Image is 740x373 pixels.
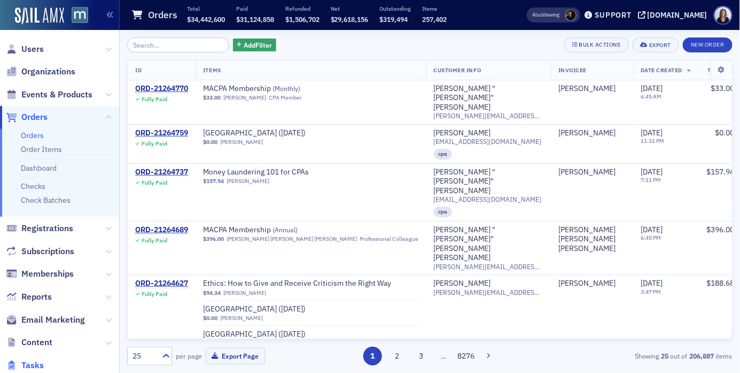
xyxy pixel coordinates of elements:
a: Content [6,337,52,348]
span: Invoicee [558,66,587,74]
a: [PERSON_NAME] "[PERSON_NAME]" [PERSON_NAME] [PERSON_NAME] [434,225,544,263]
span: MACPA Town Hall (August 2025) [203,305,338,314]
a: ORD-21264759 [135,128,188,138]
a: [PERSON_NAME] [PERSON_NAME] [PERSON_NAME] [227,235,357,242]
a: Users [6,43,44,55]
span: $33.00 [711,83,734,93]
span: [DATE] [641,225,663,234]
div: Fully Paid [142,237,167,244]
span: Reports [21,291,52,303]
span: MACPA Membership [203,225,338,235]
div: Export [649,42,671,48]
div: Also [533,11,543,18]
a: [PERSON_NAME] [558,128,616,138]
strong: 206,887 [688,351,716,361]
button: 2 [388,347,407,366]
span: [DATE] [641,128,663,138]
span: Email Marketing [21,314,85,326]
button: Export Page [206,348,265,364]
a: Events & Products [6,89,92,101]
a: [PERSON_NAME] [220,315,263,322]
time: 6:45 AM [641,93,661,100]
a: ORD-21264737 [135,168,188,177]
span: $157.94 [203,178,224,185]
div: Bulk Actions [579,42,621,48]
a: [PERSON_NAME] [558,279,616,288]
div: ORD-21264689 [135,225,188,235]
span: MACPA Town Hall (September 2025) [203,330,338,339]
span: Viewing [533,11,560,19]
div: Fully Paid [142,140,167,147]
span: Total [708,66,726,74]
span: $1,506,702 [285,15,320,24]
a: SailAMX [15,7,64,25]
p: Net [331,5,369,12]
span: ( Monthly ) [272,84,300,93]
span: [EMAIL_ADDRESS][DOMAIN_NAME] [434,138,542,146]
span: [PERSON_NAME][EMAIL_ADDRESS][DOMAIN_NAME] [434,263,544,271]
strong: 25 [659,351,671,361]
span: [DATE] [641,167,663,177]
span: Items [203,66,221,74]
span: $396.00 [706,225,734,234]
span: $34,442,600 [187,15,225,24]
a: [GEOGRAPHIC_DATA] ([DATE]) [203,305,338,314]
a: [PERSON_NAME] [PERSON_NAME] [PERSON_NAME] [558,225,626,254]
div: Support [595,10,632,20]
a: Orders [6,111,48,123]
span: Users [21,43,44,55]
span: Add Filter [244,40,272,50]
a: Ethics: How to Give and Receive Criticism the Right Way [203,279,391,288]
span: $94.34 [203,290,221,296]
a: [PERSON_NAME] [558,84,616,94]
div: cpa [434,207,453,217]
a: Money Laundering 101 for CPAs [203,168,338,177]
button: 3 [412,347,431,366]
a: [PERSON_NAME] "[PERSON_NAME]" [PERSON_NAME] [434,84,544,112]
button: Bulk Actions [564,37,629,52]
p: Total [187,5,225,12]
span: Tasks [21,360,44,371]
a: [PERSON_NAME] "[PERSON_NAME]" [PERSON_NAME] [434,168,544,196]
div: Fully Paid [142,96,167,103]
button: [DOMAIN_NAME] [638,11,711,19]
span: [DATE] [641,278,663,288]
label: per page [176,351,202,361]
span: Joe Whelan [558,168,626,177]
button: 1 [363,347,382,366]
span: $396.00 [203,235,224,242]
div: [PERSON_NAME] [434,279,491,288]
a: MACPA Membership (Annual) [203,225,338,235]
button: New Order [683,37,733,52]
span: Registrations [21,223,73,234]
span: $31,124,858 [236,15,274,24]
p: Outstanding [380,5,411,12]
img: SailAMX [72,7,88,24]
button: 8276 [457,347,476,366]
div: ORD-21264627 [135,279,188,288]
time: 6:45 PM [641,234,661,241]
div: cpa [434,149,453,159]
a: Subscriptions [6,246,74,257]
div: Fully Paid [142,291,167,298]
div: [PERSON_NAME] [558,168,616,177]
div: [PERSON_NAME] [434,128,491,138]
div: Showing out of items [538,351,733,361]
time: 3:47 PM [641,288,661,295]
span: Profile [714,6,733,25]
a: Checks [21,181,45,191]
a: ORD-21264770 [135,84,188,94]
a: Organizations [6,66,75,78]
button: AddFilter [233,39,277,52]
div: [DOMAIN_NAME] [648,10,707,20]
span: Memberships [21,268,74,280]
div: Professional Colleague [360,235,419,242]
span: 257,402 [423,15,447,24]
